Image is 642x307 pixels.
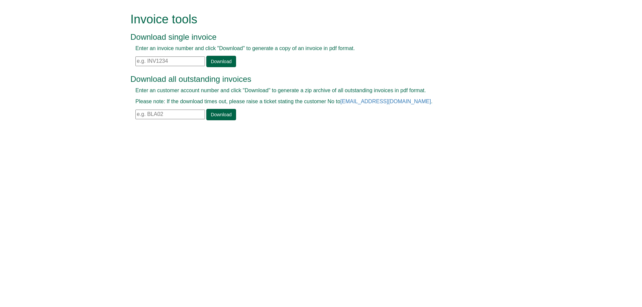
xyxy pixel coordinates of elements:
[135,98,492,106] p: Please note: If the download times out, please raise a ticket stating the customer No to .
[130,13,497,26] h1: Invoice tools
[206,109,236,120] a: Download
[340,99,431,104] a: [EMAIL_ADDRESS][DOMAIN_NAME]
[130,33,497,41] h3: Download single invoice
[206,56,236,67] a: Download
[135,56,205,66] input: e.g. INV1234
[135,87,492,95] p: Enter an customer account number and click "Download" to generate a zip archive of all outstandin...
[130,75,497,84] h3: Download all outstanding invoices
[135,110,205,119] input: e.g. BLA02
[135,45,492,52] p: Enter an invoice number and click "Download" to generate a copy of an invoice in pdf format.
